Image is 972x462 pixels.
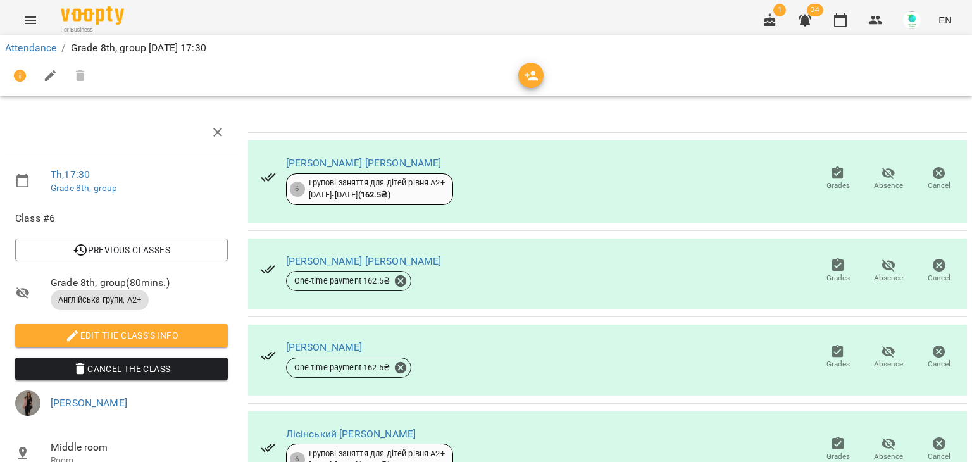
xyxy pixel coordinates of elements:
a: Th , 17:30 [51,168,90,180]
span: 1 [773,4,786,16]
span: Grades [826,451,850,462]
a: [PERSON_NAME] [286,341,363,353]
span: Cancel [928,451,950,462]
a: [PERSON_NAME] [PERSON_NAME] [286,255,442,267]
span: Grades [826,273,850,284]
span: Англійська групи, A2+ [51,294,149,306]
button: Menu [15,5,46,35]
button: Cancel the class [15,358,228,380]
span: For Business [61,26,124,34]
button: Cancel [914,340,964,375]
button: EN [933,8,957,32]
span: Previous Classes [25,242,218,258]
img: bbf80086e43e73aae20379482598e1e8.jpg [903,11,921,29]
a: [PERSON_NAME] [51,397,127,409]
span: One-time payment 162.5 ₴ [287,275,397,287]
nav: breadcrumb [5,41,967,56]
button: Edit the class's Info [15,324,228,347]
span: Edit the class's Info [25,328,218,343]
div: One-time payment 162.5₴ [286,358,411,378]
span: Cancel the class [25,361,218,377]
div: 6 [290,182,305,197]
img: 5a196e5a3ecece01ad28c9ee70ffa9da.jpg [15,390,40,416]
button: Cancel [914,253,964,289]
span: Absence [874,451,903,462]
button: Previous Classes [15,239,228,261]
span: Cancel [928,359,950,370]
li: / [61,41,65,56]
div: One-time payment 162.5₴ [286,271,411,291]
span: Absence [874,273,903,284]
a: Attendance [5,42,56,54]
button: Cancel [914,161,964,197]
b: ( 162.5 ₴ ) [358,190,390,199]
button: Grades [813,253,863,289]
button: Grades [813,161,863,197]
span: Cancel [928,180,950,191]
p: Grade 8th, group [DATE] 17:30 [71,41,206,56]
span: 34 [807,4,823,16]
span: Middle room [51,440,228,455]
div: Групові заняття для дітей рівня A2+ [DATE] - [DATE] [309,177,445,201]
img: Voopty Logo [61,6,124,25]
button: Absence [863,161,914,197]
span: EN [938,13,952,27]
a: [PERSON_NAME] [PERSON_NAME] [286,157,442,169]
a: Лісінський [PERSON_NAME] [286,428,416,440]
span: Cancel [928,273,950,284]
span: Absence [874,180,903,191]
span: Absence [874,359,903,370]
button: Absence [863,340,914,375]
span: One-time payment 162.5 ₴ [287,362,397,373]
button: Grades [813,340,863,375]
span: Grades [826,180,850,191]
span: Class #6 [15,211,228,226]
a: Grade 8th, group [51,183,117,193]
button: Absence [863,253,914,289]
span: Grade 8th, group ( 80 mins. ) [51,275,228,290]
span: Grades [826,359,850,370]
